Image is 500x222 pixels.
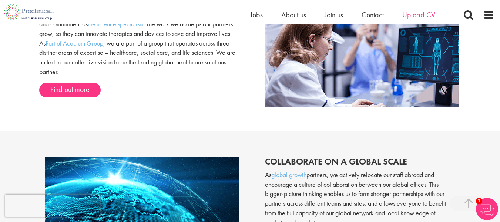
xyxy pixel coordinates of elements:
[476,198,482,204] span: 1
[325,10,343,20] a: Join us
[39,10,245,77] p: Since we first opened our doors in [DATE], we’ve always maintained our vision and commitment as ....
[5,195,100,217] iframe: reCAPTCHA
[362,10,384,20] a: Contact
[476,198,498,220] img: Chatbot
[250,10,263,20] a: Jobs
[46,39,103,47] a: Part of Acacium Group
[271,170,306,179] a: global growth
[281,10,306,20] a: About us
[39,83,101,97] a: Find out more
[265,157,456,166] h2: Collaborate on a global scale
[402,10,435,20] a: Upload CV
